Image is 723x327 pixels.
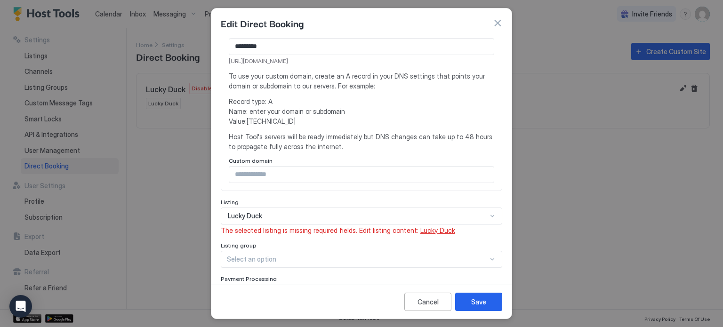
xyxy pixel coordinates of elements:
span: Record type: A Name: enter your domain or subdomain Value: [TECHNICAL_ID] [229,96,494,126]
span: Custom domain [229,157,273,164]
input: Input Field [229,167,494,183]
span: The selected listing is missing required fields. Edit listing content: [221,226,502,235]
span: Listing [221,199,239,206]
span: Payment Processing [221,275,277,282]
div: Open Intercom Messenger [9,295,32,318]
div: Save [471,297,486,307]
span: Listing group [221,242,257,249]
button: Save [455,293,502,311]
input: Input Field [229,39,494,55]
span: Lucky Duck [228,212,262,220]
a: Lucky Duck [420,226,455,234]
div: Cancel [418,297,439,307]
span: [URL][DOMAIN_NAME] [229,57,494,65]
span: Host Tool's servers will be ready immediately but DNS changes can take up to 48 hours to propagat... [229,132,494,152]
span: To use your custom domain, create an A record in your DNS settings that points your domain or sub... [229,71,494,91]
button: Cancel [404,293,451,311]
span: Edit Direct Booking [221,16,304,30]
